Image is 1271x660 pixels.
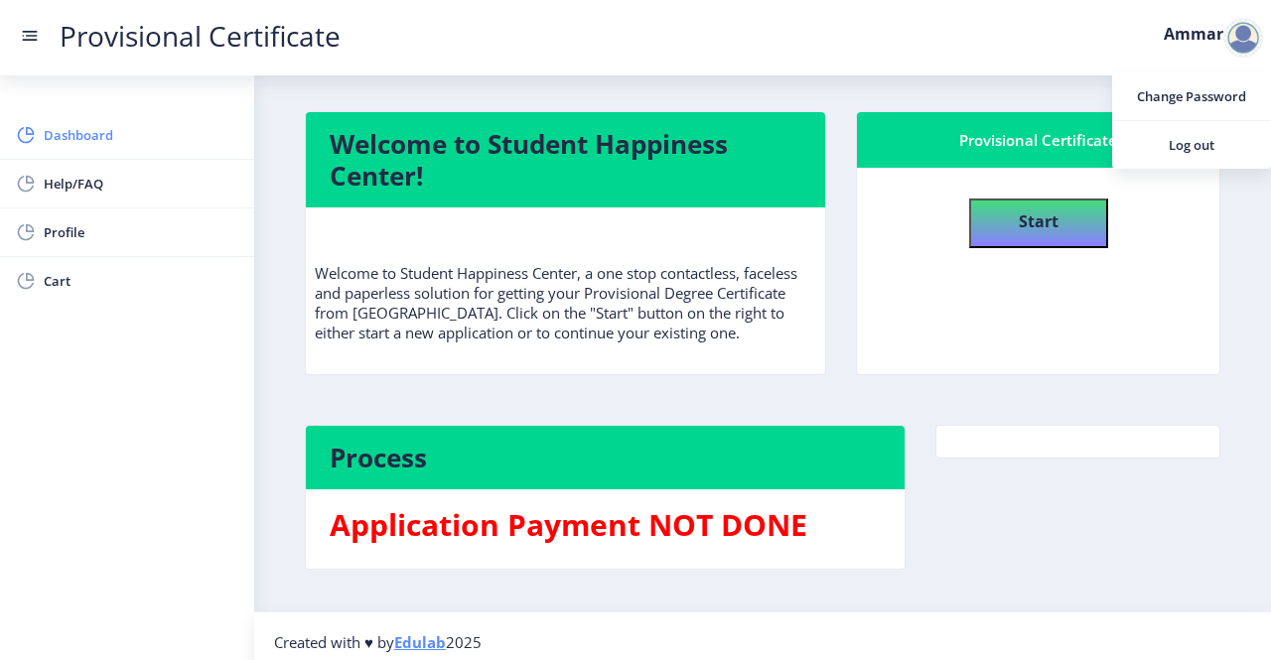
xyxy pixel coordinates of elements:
span: Help/FAQ [44,172,238,196]
button: Start [969,198,1108,248]
h3: Application Payment NOT DONE [330,505,881,545]
a: Log out [1112,121,1271,169]
span: Change Password [1128,84,1255,108]
a: Edulab [394,632,446,652]
p: Welcome to Student Happiness Center, a one stop contactless, faceless and paperless solution for ... [315,223,816,342]
label: Ammar [1164,26,1223,42]
h4: Process [330,442,881,473]
b: Start [1019,210,1059,232]
a: Provisional Certificate [40,26,360,47]
div: Provisional Certificate [881,128,1196,152]
h4: Welcome to Student Happiness Center! [330,128,801,192]
span: Cart [44,269,238,293]
span: Log out [1128,133,1255,157]
span: Dashboard [44,123,238,147]
span: Profile [44,220,238,244]
a: Change Password [1112,72,1271,120]
span: Created with ♥ by 2025 [274,632,482,652]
